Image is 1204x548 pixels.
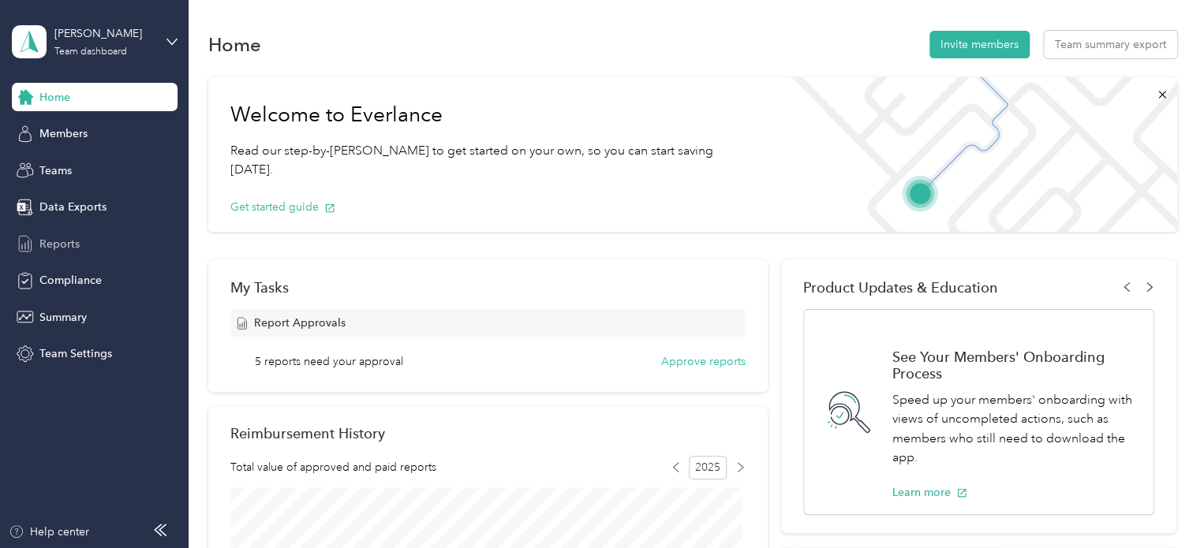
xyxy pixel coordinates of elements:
span: Report Approvals [254,315,346,331]
h1: Welcome to Everlance [230,103,754,128]
span: Summary [39,309,87,326]
span: 5 reports need your approval [255,353,403,370]
span: Members [39,125,88,142]
button: Approve reports [661,353,746,370]
span: 2025 [689,456,727,479]
span: Team Settings [39,345,112,362]
img: Welcome to everlance [776,77,1176,232]
button: Invite members [929,31,1030,58]
span: Teams [39,162,72,179]
p: Read our step-by-[PERSON_NAME] to get started on your own, so you can start saving [DATE]. [230,141,754,180]
p: Speed up your members' onboarding with views of uncompleted actions, such as members who still ne... [892,390,1137,468]
h1: See Your Members' Onboarding Process [892,349,1137,382]
span: Home [39,89,70,106]
span: Product Updates & Education [803,279,998,296]
span: Reports [39,236,80,252]
div: Team dashboard [54,47,127,57]
h2: Reimbursement History [230,425,385,442]
button: Help center [9,524,89,540]
h1: Home [208,36,261,53]
span: Total value of approved and paid reports [230,459,436,475]
span: Data Exports [39,199,107,215]
iframe: Everlance-gr Chat Button Frame [1116,460,1204,548]
button: Team summary export [1044,31,1177,58]
div: My Tasks [230,279,746,296]
span: Compliance [39,272,102,289]
div: [PERSON_NAME] [54,25,153,42]
button: Learn more [892,484,967,501]
button: Get started guide [230,199,335,215]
